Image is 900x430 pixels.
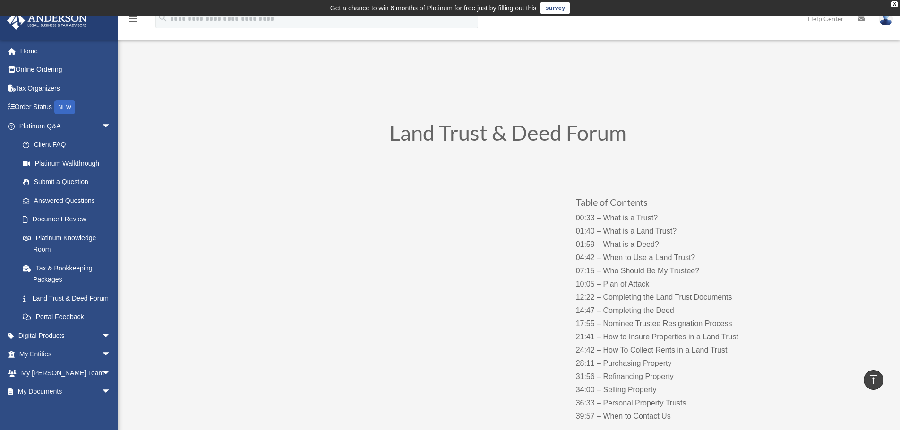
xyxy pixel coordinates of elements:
h3: Table of Contents [576,197,763,211]
a: vertical_align_top [864,370,883,390]
a: Platinum Knowledge Room [13,228,125,259]
span: arrow_drop_down [102,363,120,383]
a: Platinum Walkthrough [13,154,125,173]
a: Portal Feedback [13,308,125,327]
span: arrow_drop_down [102,117,120,136]
a: Client FAQ [13,135,125,154]
p: 00:33 – What is a Trust? 01:40 – What is a Land Trust? 01:59 – What is a Deed? 04:42 – When to Us... [576,211,763,423]
i: vertical_align_top [868,374,879,385]
div: Get a chance to win 6 months of Platinum for free just by filling out this [330,2,537,14]
img: User Pic [879,12,893,25]
a: My [PERSON_NAME] Teamarrow_drop_down [7,363,125,382]
a: Land Trust & Deed Forum [13,289,120,308]
a: Platinum Q&Aarrow_drop_down [7,117,125,135]
a: Submit a Question [13,173,125,192]
a: Answered Questions [13,191,125,210]
h1: Land Trust & Deed Forum [253,122,763,148]
i: menu [128,13,139,25]
span: arrow_drop_down [102,345,120,364]
a: My Entitiesarrow_drop_down [7,345,125,364]
a: Online Ordering [7,60,125,79]
span: arrow_drop_down [102,326,120,346]
a: Order StatusNEW [7,98,125,117]
a: menu [128,17,139,25]
a: Tax & Bookkeeping Packages [13,259,125,289]
a: survey [540,2,570,14]
a: My Documentsarrow_drop_down [7,382,125,401]
i: search [158,13,168,23]
a: Digital Productsarrow_drop_down [7,326,125,345]
img: Anderson Advisors Platinum Portal [4,11,90,30]
div: NEW [54,100,75,114]
div: close [891,1,898,7]
span: arrow_drop_down [102,382,120,402]
a: Tax Organizers [7,79,125,98]
a: Home [7,42,125,60]
a: Document Review [13,210,125,229]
